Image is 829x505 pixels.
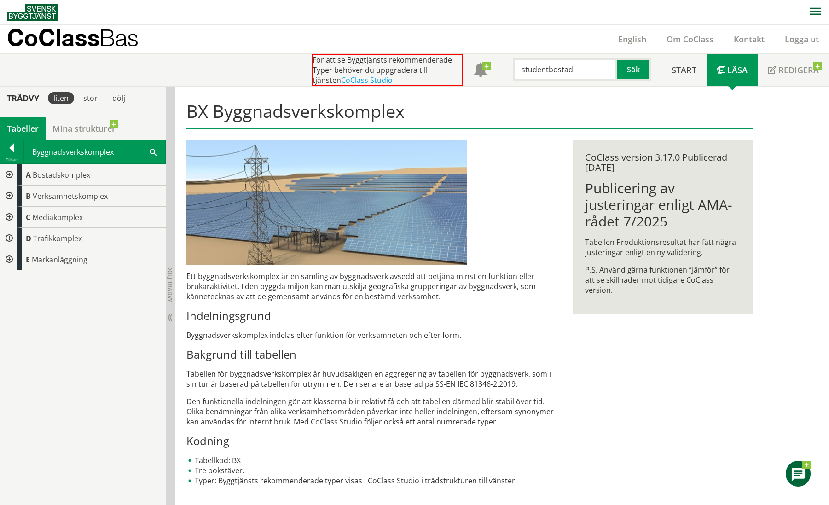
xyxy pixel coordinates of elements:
[661,54,707,86] a: Start
[150,147,157,157] span: Sök i tabellen
[724,34,775,45] a: Kontakt
[186,348,559,361] h3: Bakgrund till tabellen
[341,75,393,85] a: CoClass Studio
[186,434,559,448] h3: Kodning
[585,265,740,295] p: P.S. Använd gärna funktionen ”Jämför” för att se skillnader mot tidigare CoClass version.
[186,396,559,427] p: Den funktionella indelningen gör att klasserna blir relativt få och att tabellen därmed blir stab...
[107,92,131,104] div: dölj
[186,140,467,265] img: 37641-solenergisiemensstor.jpg
[26,170,31,180] span: A
[473,64,488,78] span: Notifikationer
[26,212,30,222] span: C
[186,465,559,476] li: Tre bokstäver.
[46,117,122,140] a: Mina strukturer
[585,180,740,230] h1: Publicering av justeringar enligt AMA-rådet 7/2025
[312,54,463,86] div: För att se Byggtjänsts rekommenderade Typer behöver du uppgradera till tjänsten
[608,34,656,45] a: English
[0,156,23,163] div: Tillbaka
[24,140,165,163] div: Byggnadsverkskomplex
[48,92,74,104] div: liten
[727,64,748,75] span: Läsa
[26,233,31,244] span: D
[672,64,696,75] span: Start
[166,266,174,302] span: Dölj trädvy
[2,93,44,103] div: Trädvy
[32,255,87,265] span: Markanläggning
[186,369,559,389] p: Tabellen för byggnadsverkskomplex är huvudsakligen en aggregering av tabellen för byggnadsverk, s...
[7,25,158,53] a: CoClassBas
[707,54,758,86] a: Läsa
[617,58,651,81] button: Sök
[33,233,82,244] span: Trafikkomplex
[32,212,83,222] span: Mediakomplex
[585,152,740,173] div: CoClass version 3.17.0 Publicerad [DATE]
[186,476,559,486] li: Typer: Byggtjänsts rekommenderade typer visas i CoClass Studio i trädstrukturen till vänster.
[26,255,30,265] span: E
[26,191,31,201] span: B
[513,58,617,81] input: Sök
[656,34,724,45] a: Om CoClass
[775,34,829,45] a: Logga ut
[186,101,752,129] h1: BX Byggnadsverkskomplex
[33,191,108,201] span: Verksamhetskomplex
[33,170,90,180] span: Bostadskomplex
[186,455,559,465] li: Tabellkod: BX
[7,4,58,21] img: Svensk Byggtjänst
[585,237,740,257] p: Tabellen Produktionsresultat har fått några justeringar enligt en ny validering.
[78,92,103,104] div: stor
[778,64,819,75] span: Redigera
[186,309,559,323] h3: Indelningsgrund
[186,271,559,486] div: Ett byggnadsverkskomplex är en samling av byggnadsverk avsedd att betjäna minst en funktion eller...
[758,54,829,86] a: Redigera
[99,24,139,51] span: Bas
[7,32,139,43] p: CoClass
